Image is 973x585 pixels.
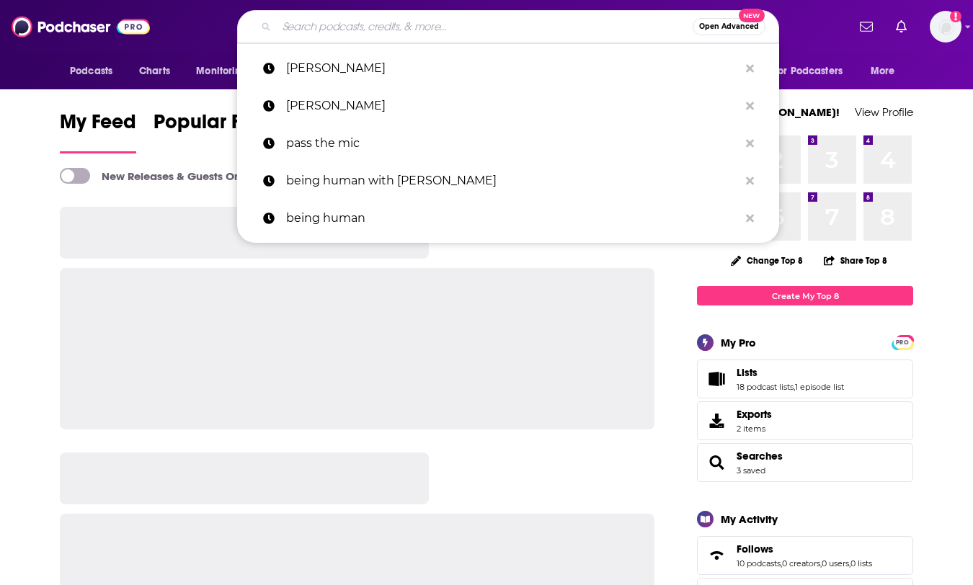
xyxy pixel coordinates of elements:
[697,401,913,440] a: Exports
[697,536,913,575] span: Follows
[60,58,131,85] button: open menu
[849,558,850,568] span: ,
[277,15,693,38] input: Search podcasts, credits, & more...
[764,58,863,85] button: open menu
[130,58,179,85] a: Charts
[930,11,961,43] img: User Profile
[795,382,844,392] a: 1 episode list
[697,360,913,398] span: Lists
[237,87,779,125] a: [PERSON_NAME]
[737,542,872,555] a: Follows
[739,9,765,22] span: New
[693,18,765,35] button: Open AdvancedNew
[60,110,136,143] span: My Feed
[196,61,247,81] span: Monitoring
[697,286,913,305] a: Create My Top 8
[737,465,765,475] a: 3 saved
[702,452,731,473] a: Searches
[237,50,779,87] a: [PERSON_NAME]
[823,246,888,274] button: Share Top 8
[950,11,961,22] svg: Add a profile image
[737,408,772,421] span: Exports
[721,512,778,526] div: My Activity
[773,61,843,81] span: For Podcasters
[930,11,961,43] button: Show profile menu
[237,125,779,162] a: pass the mic
[737,366,757,379] span: Lists
[12,13,150,40] img: Podchaser - Follow, Share and Rate Podcasts
[930,11,961,43] span: Logged in as shcarlos
[737,542,773,555] span: Follows
[854,14,879,39] a: Show notifications dropdown
[871,61,895,81] span: More
[894,336,911,347] a: PRO
[855,105,913,119] a: View Profile
[737,558,781,568] a: 10 podcasts
[286,50,739,87] p: toni shiloh
[737,450,783,463] a: Searches
[699,23,759,30] span: Open Advanced
[154,110,276,153] a: Popular Feed
[822,558,849,568] a: 0 users
[737,366,844,379] a: Lists
[60,168,249,184] a: New Releases & Guests Only
[782,558,820,568] a: 0 creators
[70,61,112,81] span: Podcasts
[737,424,772,434] span: 2 items
[286,87,739,125] p: toni shiloh
[186,58,266,85] button: open menu
[737,382,794,392] a: 18 podcast lists
[286,200,739,237] p: being human
[60,110,136,153] a: My Feed
[820,558,822,568] span: ,
[697,443,913,482] span: Searches
[721,336,756,349] div: My Pro
[139,61,170,81] span: Charts
[702,545,731,566] a: Follows
[286,162,739,200] p: being human with steve cuss
[722,251,812,269] button: Change Top 8
[850,558,872,568] a: 0 lists
[861,58,913,85] button: open menu
[702,411,731,431] span: Exports
[794,382,795,392] span: ,
[890,14,912,39] a: Show notifications dropdown
[702,369,731,389] a: Lists
[154,110,276,143] span: Popular Feed
[237,10,779,43] div: Search podcasts, credits, & more...
[237,200,779,237] a: being human
[781,558,782,568] span: ,
[286,125,739,162] p: pass the mic
[237,162,779,200] a: being human with [PERSON_NAME]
